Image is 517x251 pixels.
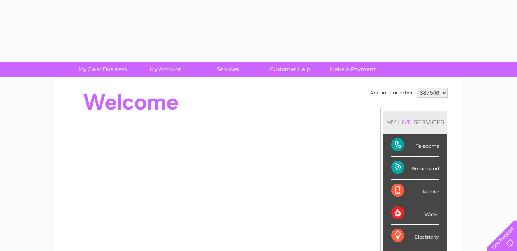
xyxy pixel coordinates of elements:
[383,111,447,134] div: MY SERVICES
[391,180,439,202] div: Mobile
[131,62,199,77] a: My Account
[256,62,324,77] a: Customer Help
[194,62,262,77] a: Services
[391,202,439,225] div: Water
[368,86,415,100] td: Account number
[391,134,439,157] div: Telecoms
[396,118,413,126] div: LIVE
[319,62,387,77] a: Make A Payment
[391,225,439,247] div: Electricity
[391,157,439,179] div: Broadband
[69,62,137,77] a: My Clear Business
